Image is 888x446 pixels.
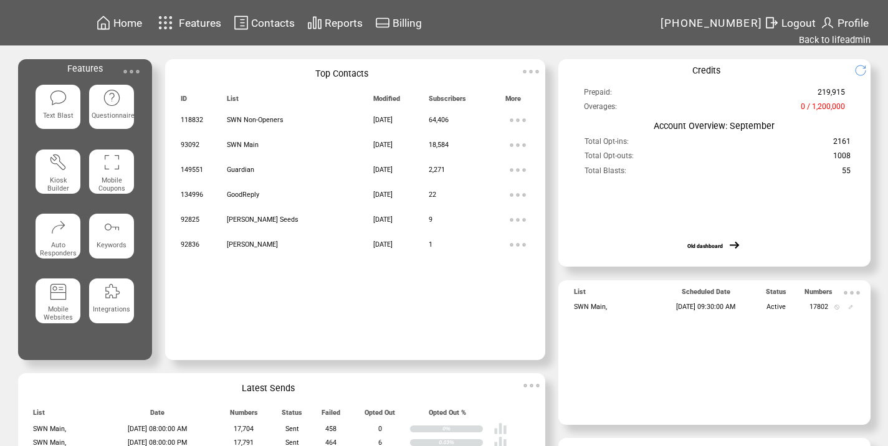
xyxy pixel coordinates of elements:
span: [PERSON_NAME] Seeds [227,216,298,224]
a: Keywords [89,214,134,269]
a: Old dashboard [687,243,723,249]
span: Contacts [251,17,295,29]
span: Scheduled Date [682,288,730,301]
span: [DATE] [373,166,393,174]
img: notallowed.svg [834,305,839,310]
span: Mobile Websites [44,305,73,321]
span: Questionnaire [92,111,135,120]
a: Mobile Coupons [89,149,134,205]
span: List [33,409,45,422]
img: ellypsis.svg [505,207,530,232]
span: 9 [429,216,432,224]
span: 2161 [833,137,851,151]
span: Numbers [804,288,833,301]
img: ellypsis.svg [505,183,530,207]
span: [DATE] [373,116,393,124]
img: tool%201.svg [49,153,67,171]
a: Integrations [89,278,134,334]
span: 22 [429,191,436,199]
span: Text Blast [43,111,74,120]
span: Guardian [227,166,254,174]
img: ellypsis.svg [519,373,544,398]
span: Billing [393,17,422,29]
span: 219,915 [818,88,845,102]
span: 1 [429,240,432,249]
span: Features [67,64,103,74]
span: 1008 [833,151,851,165]
span: SWN Main, [574,303,607,311]
a: Back to lifeadmin [799,34,871,45]
span: 458 [325,425,337,433]
span: 55 [842,166,851,180]
span: List [227,95,239,108]
a: Questionnaire [89,85,134,140]
span: Credits [692,65,720,75]
a: Billing [373,13,424,32]
span: Account Overview: September [654,121,775,131]
img: ellypsis.svg [505,133,530,158]
span: 0 [378,425,382,433]
span: Top Contacts [315,69,368,78]
span: Mobile Coupons [98,176,125,192]
img: chart.svg [307,15,322,31]
span: Status [282,409,302,422]
span: Overages: [584,102,617,116]
img: exit.svg [764,15,779,31]
img: refresh.png [854,64,876,77]
img: features.svg [155,12,176,33]
span: Features [179,17,221,29]
span: 118832 [181,116,203,124]
img: contacts.svg [234,15,249,31]
span: SWN Non-Openers [227,116,284,124]
span: Opted Out [365,409,395,422]
img: profile.svg [820,15,835,31]
span: 17,704 [234,425,254,433]
span: Logout [781,17,816,29]
span: [DATE] [373,191,393,199]
span: 17802 [809,303,828,311]
a: Mobile Websites [36,278,80,334]
img: auto-responders.svg [49,218,67,236]
span: [DATE] 08:00:00 AM [128,425,187,433]
span: Auto Responders [40,241,77,257]
img: keywords.svg [103,218,121,236]
img: ellypsis.svg [505,232,530,257]
span: Total Blasts: [585,166,626,180]
span: 64,406 [429,116,449,124]
a: Features [153,11,223,35]
span: Active [766,303,786,311]
img: ellypsis.svg [119,59,144,84]
a: Home [94,13,144,32]
span: 92836 [181,240,199,249]
span: Prepaid: [584,88,612,102]
span: Date [150,409,165,422]
span: Modified [373,95,400,108]
span: Profile [838,17,869,29]
span: 134996 [181,191,203,199]
span: Opted Out % [429,409,466,422]
span: ID [181,95,187,108]
a: Contacts [232,13,297,32]
span: 18,584 [429,141,449,149]
span: [PERSON_NAME] [227,240,278,249]
span: Total Opt-ins: [585,137,629,151]
img: ellypsis.svg [505,108,530,133]
div: 0.03% [439,439,483,446]
span: More [505,95,521,108]
span: Numbers [230,409,258,422]
span: [DATE] [373,216,393,224]
span: Subscribers [429,95,466,108]
a: Logout [762,13,818,32]
img: coupons.svg [103,153,121,171]
span: 0 / 1,200,000 [801,102,845,116]
span: List [574,288,586,301]
span: SWN Main [227,141,259,149]
img: ellypsis.svg [505,158,530,183]
span: Failed [322,409,340,422]
span: Kiosk Builder [47,176,69,192]
span: 93092 [181,141,199,149]
span: 92825 [181,216,199,224]
a: Profile [818,13,870,32]
a: Auto Responders [36,214,80,269]
span: Status [766,288,786,301]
